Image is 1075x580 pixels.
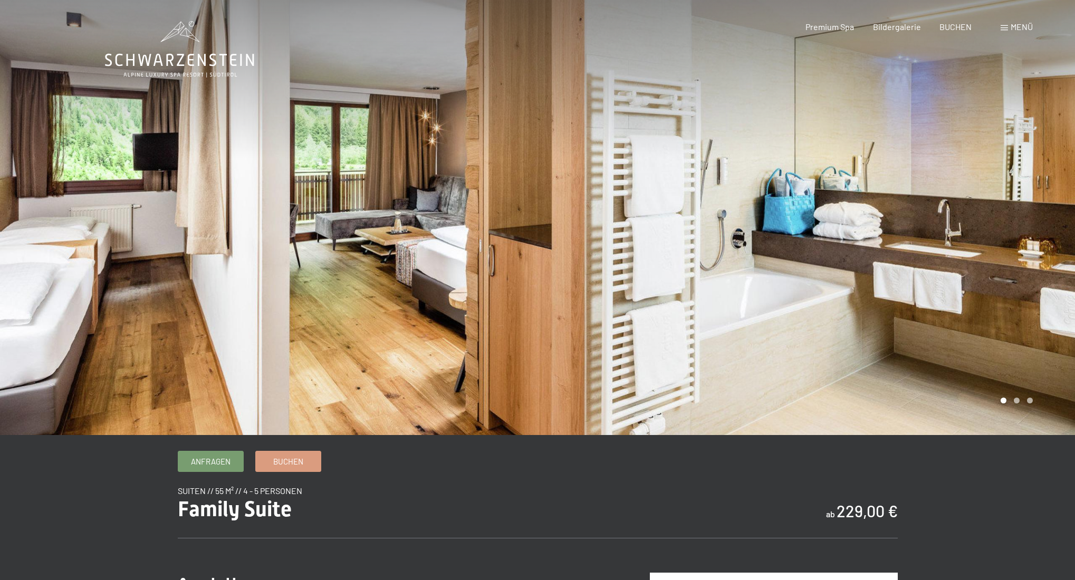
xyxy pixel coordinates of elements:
a: Buchen [256,451,321,471]
span: Menü [1011,22,1033,32]
span: Suiten // 55 m² // 4 - 5 Personen [178,486,302,496]
span: Anfragen [191,456,231,467]
a: BUCHEN [939,22,972,32]
span: Family Suite [178,497,292,521]
span: Buchen [273,456,303,467]
b: 229,00 € [837,501,898,520]
a: Premium Spa [805,22,854,32]
a: Anfragen [178,451,243,471]
a: Bildergalerie [873,22,921,32]
span: ab [826,509,835,519]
